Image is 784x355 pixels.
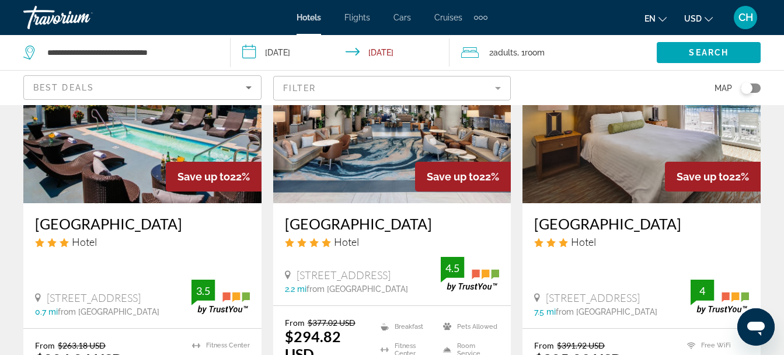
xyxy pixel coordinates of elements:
span: en [644,14,656,23]
div: 22% [166,162,262,192]
button: Travelers: 2 adults, 0 children [450,35,657,70]
button: Toggle map [732,83,761,93]
span: [STREET_ADDRESS] [47,291,141,304]
div: 3 star Hotel [534,235,749,248]
button: Extra navigation items [474,8,487,27]
div: 22% [415,162,511,192]
span: Hotel [571,235,596,248]
div: 4 [691,284,714,298]
span: Hotel [72,235,97,248]
span: 2.2 mi [285,284,306,294]
span: [STREET_ADDRESS] [546,291,640,304]
span: from [GEOGRAPHIC_DATA] [556,307,657,316]
a: Cars [393,13,411,22]
img: Hotel image [522,16,761,203]
mat-select: Sort by [33,81,252,95]
span: Room [525,48,545,57]
img: Hotel image [23,16,262,203]
button: User Menu [730,5,761,30]
del: $391.92 USD [557,340,605,350]
a: Hotels [297,13,321,22]
span: 0.7 mi [35,307,58,316]
li: Fitness Center [186,340,250,350]
button: Change language [644,10,667,27]
button: Search [657,42,761,63]
li: Free WiFi [681,340,749,350]
img: trustyou-badge.svg [691,280,749,314]
del: $377.02 USD [308,318,356,328]
span: 2 [489,44,517,61]
div: 4.5 [441,261,464,275]
span: From [534,340,554,350]
span: Save up to [177,170,230,183]
img: Hotel image [273,16,511,203]
del: $263.18 USD [58,340,106,350]
span: Map [715,80,732,96]
span: 7.5 mi [534,307,556,316]
div: 3.5 [191,284,215,298]
a: [GEOGRAPHIC_DATA] [534,215,749,232]
span: , 1 [517,44,545,61]
div: 22% [665,162,761,192]
iframe: Button to launch messaging window [737,308,775,346]
button: Filter [273,75,511,101]
a: Cruises [434,13,462,22]
span: Hotel [334,235,359,248]
span: Save up to [427,170,479,183]
span: From [35,340,55,350]
button: Change currency [684,10,713,27]
a: [GEOGRAPHIC_DATA] [285,215,500,232]
span: USD [684,14,702,23]
a: Flights [344,13,370,22]
span: from [GEOGRAPHIC_DATA] [58,307,159,316]
span: Best Deals [33,83,94,92]
img: trustyou-badge.svg [191,280,250,314]
span: Search [689,48,729,57]
span: from [GEOGRAPHIC_DATA] [306,284,408,294]
img: trustyou-badge.svg [441,257,499,291]
span: Save up to [677,170,729,183]
li: Breakfast [375,318,437,335]
button: Check-in date: Dec 8, 2025 Check-out date: Dec 10, 2025 [231,35,450,70]
a: Travorium [23,2,140,33]
span: Adults [493,48,517,57]
div: 4 star Hotel [285,235,500,248]
span: From [285,318,305,328]
a: [GEOGRAPHIC_DATA] [35,215,250,232]
li: Pets Allowed [437,318,499,335]
div: 3 star Hotel [35,235,250,248]
span: [STREET_ADDRESS] [297,269,391,281]
span: CH [738,12,753,23]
